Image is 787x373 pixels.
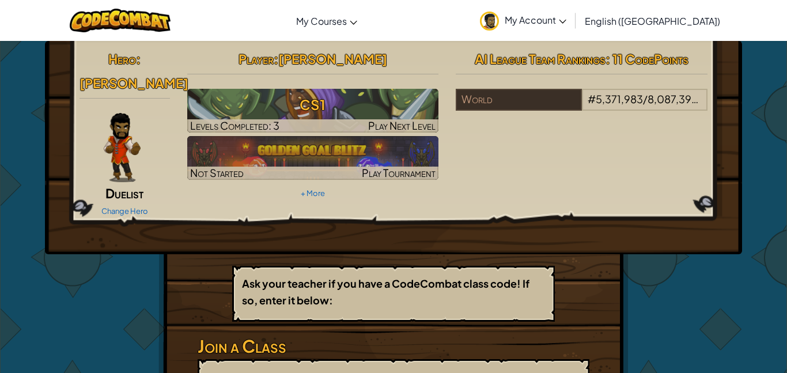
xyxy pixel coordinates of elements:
[579,5,726,36] a: English ([GEOGRAPHIC_DATA])
[290,5,363,36] a: My Courses
[585,15,720,27] span: English ([GEOGRAPHIC_DATA])
[456,100,707,113] a: World#5,371,983/8,087,390players
[301,189,325,198] a: + More
[242,277,529,307] b: Ask your teacher if you have a CodeCombat class code! If so, enter it below:
[108,51,136,67] span: Hero
[588,92,596,106] span: #
[505,14,566,26] span: My Account
[643,92,648,106] span: /
[187,136,439,180] img: Golden Goal
[456,89,581,111] div: World
[187,136,439,180] a: Not StartedPlay Tournament
[136,51,141,67] span: :
[187,89,439,133] img: CS1
[104,113,141,182] img: duelist-pose.png
[596,92,643,106] span: 5,371,983
[606,51,688,67] span: : 11 CodePoints
[368,119,436,132] span: Play Next Level
[70,9,171,32] img: CodeCombat logo
[187,92,439,118] h3: CS1
[480,12,499,31] img: avatar
[190,119,279,132] span: Levels Completed: 3
[475,51,606,67] span: AI League Team Rankings
[239,51,274,67] span: Player
[474,2,572,39] a: My Account
[362,166,436,179] span: Play Tournament
[80,75,188,91] span: [PERSON_NAME]
[296,15,347,27] span: My Courses
[187,89,439,133] a: Play Next Level
[274,51,278,67] span: :
[101,206,148,216] a: Change Hero
[198,333,589,359] h3: Join a Class
[278,51,387,67] span: [PERSON_NAME]
[105,185,143,201] span: Duelist
[701,92,732,106] span: players
[648,92,699,106] span: 8,087,390
[190,166,244,179] span: Not Started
